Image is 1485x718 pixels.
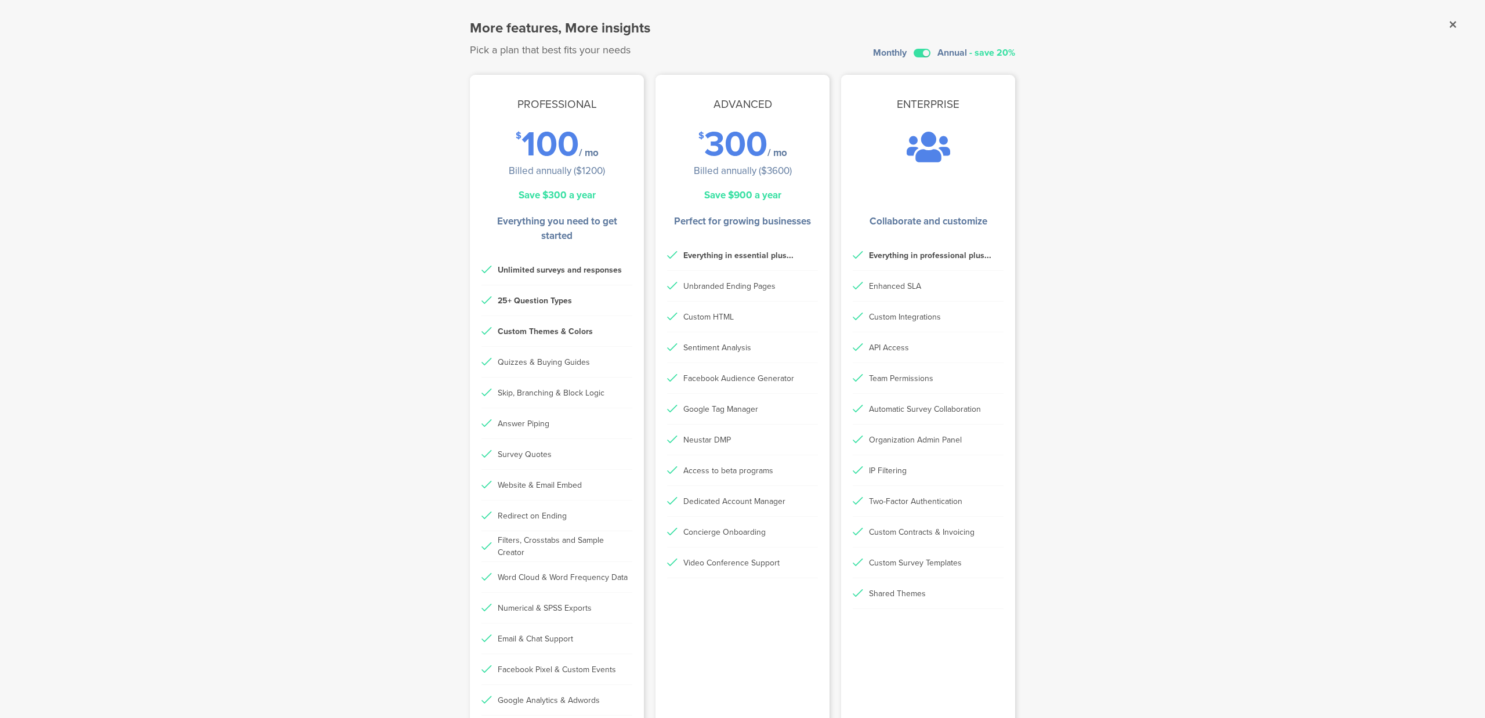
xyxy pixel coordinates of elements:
div: Dedicated Account Manager [683,495,785,507]
div: Billed annually ($1200) [509,164,605,178]
div: Neustar DMP [683,434,731,446]
div: Skip, Branching & Block Logic [498,387,604,399]
div: More features, More insights [470,17,650,38]
div: Monthly [873,48,907,57]
div: Website & Email Embed [498,479,582,491]
div: Everything in essential plus... [683,249,794,262]
div: 100 [521,130,579,158]
div: Enterprise [841,78,1015,130]
div: Redirect on Ending [498,510,567,522]
div: $ [516,130,521,158]
div: Custom Survey Templates [869,557,962,569]
div: Enhanced SLA [869,280,921,292]
div: Google Analytics & Adwords [498,694,600,706]
div: / mo [579,148,599,158]
div: Team Permissions [869,372,933,385]
div: Google Tag Manager [683,403,758,415]
div: Everything in professional plus... [869,249,991,262]
div: Annual [937,48,967,57]
div: 300 [704,130,767,158]
li: Collaborate and customize [870,214,987,229]
div: Save $300 a year [470,188,644,202]
div: Unbranded Ending Pages [683,280,776,292]
div: Sentiment Analysis [683,342,751,354]
div: Unlimited surveys and responses [498,264,622,276]
div: Save $900 a year [655,188,830,202]
div: Quizzes & Buying Guides [498,356,590,368]
div: Pick a plan that best fits your needs [470,42,650,57]
div: Advanced [655,78,830,130]
div: Concierge Onboarding [683,526,766,538]
div: Two-Factor Authentication [869,495,962,507]
div: Video Conference Support [683,557,780,569]
div: API Access [869,342,909,354]
div: Facebook Pixel & Custom Events [498,663,616,676]
div: Access to beta programs [683,465,773,477]
div: 25+ Question Types [498,295,572,307]
div: / mo [767,148,787,158]
div: Word Cloud & Word Frequency Data [498,571,628,583]
div: Organization Admin Panel [869,434,962,446]
li: Everything you need to get started [487,214,626,243]
div: Numerical & SPSS Exports [498,602,592,614]
div: Custom Integrations [869,311,941,323]
div: Billed annually ($3600) [694,164,792,178]
li: Perfect for growing businesses [674,214,811,229]
div: - save 20% [969,48,1015,57]
div: Survey Quotes [498,448,552,460]
div: IP Filtering [869,465,907,477]
div: Filters, Crosstabs and Sample Creator [498,534,632,559]
div: Custom HTML [683,311,734,323]
div: Answer Piping [498,418,549,430]
div: Professional [470,78,644,130]
div: Custom Themes & Colors [498,325,593,338]
div: Automatic Survey Collaboration [869,403,981,415]
div: Facebook Audience Generator [683,372,794,385]
div: Email & Chat Support [498,633,573,645]
div: Custom Contracts & Invoicing [869,526,975,538]
div: $ [698,130,704,158]
div: Shared Themes [869,588,926,600]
